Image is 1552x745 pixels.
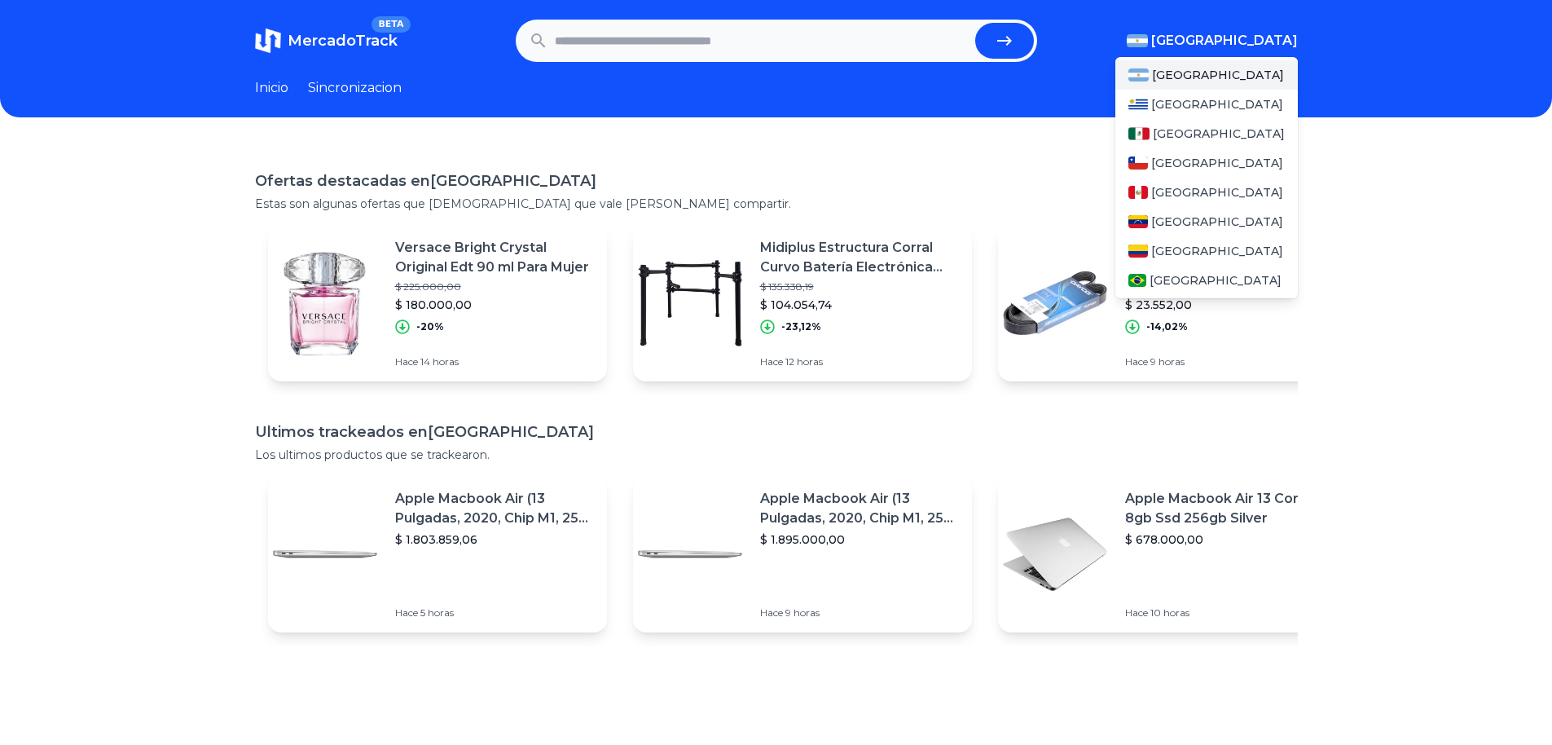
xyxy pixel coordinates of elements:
[1125,606,1324,619] p: Hace 10 horas
[268,225,607,381] a: Featured imageVersace Bright Crystal Original Edt 90 ml Para Mujer$ 225.000,00$ 180.000,00-20%Hac...
[1152,67,1284,83] span: [GEOGRAPHIC_DATA]
[268,246,382,360] img: Featured image
[633,246,747,360] img: Featured image
[1115,119,1298,148] a: Mexico[GEOGRAPHIC_DATA]
[998,476,1337,633] a: Featured imageApple Macbook Air 13 Core I5 8gb Ssd 256gb Silver$ 678.000,00Hace 10 horas
[760,355,959,368] p: Hace 12 horas
[268,497,382,611] img: Featured image
[255,447,1298,463] p: Los ultimos productos que se trackearon.
[1151,96,1283,112] span: [GEOGRAPHIC_DATA]
[760,606,959,619] p: Hace 9 horas
[1115,236,1298,266] a: Colombia[GEOGRAPHIC_DATA]
[1115,90,1298,119] a: Uruguay[GEOGRAPHIC_DATA]
[633,497,747,611] img: Featured image
[760,297,959,313] p: $ 104.054,74
[255,28,281,54] img: MercadoTrack
[998,246,1112,360] img: Featured image
[760,489,959,528] p: Apple Macbook Air (13 Pulgadas, 2020, Chip M1, 256 Gb De Ssd, 8 Gb De Ram) - Plata
[395,531,594,548] p: $ 1.803.859,06
[1127,31,1298,51] button: [GEOGRAPHIC_DATA]
[1127,34,1148,47] img: Argentina
[288,32,398,50] span: MercadoTrack
[395,238,594,277] p: Versace Bright Crystal Original Edt 90 ml Para Mujer
[308,78,402,98] a: Sincronizacion
[760,280,959,293] p: $ 135.338,19
[395,489,594,528] p: Apple Macbook Air (13 Pulgadas, 2020, Chip M1, 256 Gb De Ssd, 8 Gb De Ram) - Plata
[1115,178,1298,207] a: Peru[GEOGRAPHIC_DATA]
[1115,207,1298,236] a: Venezuela[GEOGRAPHIC_DATA]
[1151,184,1283,201] span: [GEOGRAPHIC_DATA]
[395,355,594,368] p: Hace 14 horas
[1128,68,1150,82] img: Argentina
[781,320,821,333] p: -23,12%
[1125,531,1324,548] p: $ 678.000,00
[1151,155,1283,171] span: [GEOGRAPHIC_DATA]
[255,170,1298,192] h1: Ofertas destacadas en [GEOGRAPHIC_DATA]
[998,497,1112,611] img: Featured image
[760,238,959,277] p: Midiplus Estructura Corral Curvo Batería Electrónica [PERSON_NAME]
[1128,215,1148,228] img: Venezuela
[1128,127,1150,140] img: Mexico
[1125,489,1324,528] p: Apple Macbook Air 13 Core I5 8gb Ssd 256gb Silver
[1115,60,1298,90] a: Argentina[GEOGRAPHIC_DATA]
[1128,274,1147,287] img: Brasil
[395,297,594,313] p: $ 180.000,00
[395,280,594,293] p: $ 225.000,00
[1115,266,1298,295] a: Brasil[GEOGRAPHIC_DATA]
[255,28,398,54] a: MercadoTrackBETA
[395,606,594,619] p: Hace 5 horas
[268,476,607,633] a: Featured imageApple Macbook Air (13 Pulgadas, 2020, Chip M1, 256 Gb De Ssd, 8 Gb De Ram) - Plata$...
[1128,245,1148,258] img: Colombia
[1128,156,1148,170] img: Chile
[1146,320,1188,333] p: -14,02%
[372,16,410,33] span: BETA
[633,225,972,381] a: Featured imageMidiplus Estructura Corral Curvo Batería Electrónica [PERSON_NAME]$ 135.338,19$ 104...
[1115,148,1298,178] a: Chile[GEOGRAPHIC_DATA]
[1153,126,1285,142] span: [GEOGRAPHIC_DATA]
[1150,272,1282,289] span: [GEOGRAPHIC_DATA]
[255,196,1298,212] p: Estas son algunas ofertas que [DEMOGRAPHIC_DATA] que vale [PERSON_NAME] compartir.
[1151,243,1283,259] span: [GEOGRAPHIC_DATA]
[1128,98,1148,111] img: Uruguay
[1125,297,1324,313] p: $ 23.552,00
[760,531,959,548] p: $ 1.895.000,00
[998,225,1337,381] a: Featured image[PERSON_NAME] Poly V Accesorios Ford Fiesta Ka Ecosport$ 27.392,00$ 23.552,00-14,02...
[1125,355,1324,368] p: Hace 9 horas
[1128,186,1148,199] img: Peru
[633,476,972,633] a: Featured imageApple Macbook Air (13 Pulgadas, 2020, Chip M1, 256 Gb De Ssd, 8 Gb De Ram) - Plata$...
[255,78,288,98] a: Inicio
[1151,214,1283,230] span: [GEOGRAPHIC_DATA]
[416,320,444,333] p: -20%
[1151,31,1298,51] span: [GEOGRAPHIC_DATA]
[255,421,1298,443] h1: Ultimos trackeados en [GEOGRAPHIC_DATA]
